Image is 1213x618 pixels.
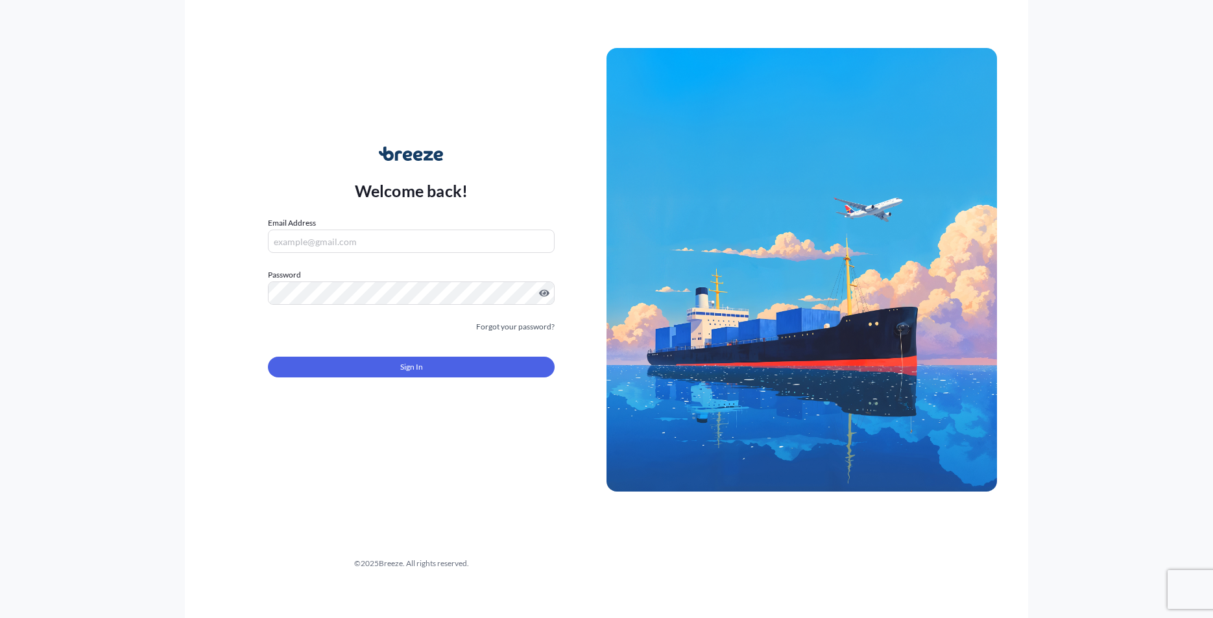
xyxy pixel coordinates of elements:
[268,230,555,253] input: example@gmail.com
[400,361,423,374] span: Sign In
[355,180,468,201] p: Welcome back!
[268,357,555,377] button: Sign In
[476,320,555,333] a: Forgot your password?
[539,288,549,298] button: Show password
[268,268,555,281] label: Password
[606,48,997,492] img: Ship illustration
[268,217,316,230] label: Email Address
[216,557,606,570] div: © 2025 Breeze. All rights reserved.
